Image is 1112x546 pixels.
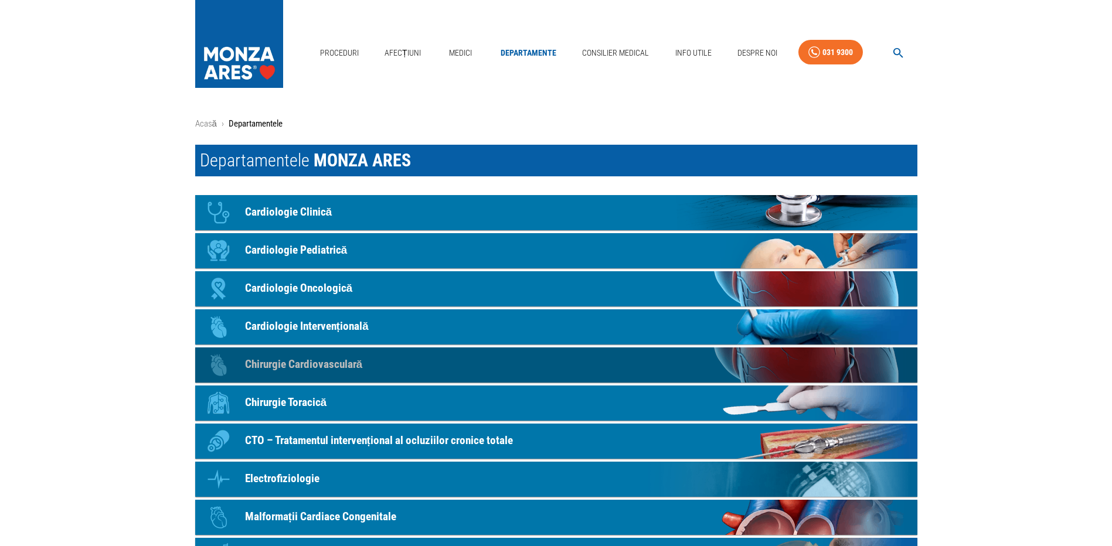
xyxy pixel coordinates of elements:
h1: Departamentele [195,145,917,176]
div: Icon [201,271,236,306]
a: IconChirurgie Toracică [195,385,917,421]
a: Departamente [496,41,561,65]
nav: breadcrumb [195,117,917,131]
a: Acasă [195,118,217,129]
a: IconCardiologie Pediatrică [195,233,917,268]
p: CTO – Tratamentul intervențional al ocluziilor cronice totale [245,432,513,449]
a: IconElectrofiziologie [195,462,917,497]
div: Icon [201,195,236,230]
a: Afecțiuni [380,41,426,65]
a: Info Utile [671,41,716,65]
a: 031 9300 [798,40,863,65]
div: Icon [201,233,236,268]
p: Malformații Cardiace Congenitale [245,509,396,525]
a: Proceduri [315,41,363,65]
p: Departamentele [229,117,283,131]
div: Icon [201,500,236,535]
div: Icon [201,309,236,344]
a: IconCardiologie Intervențională [195,309,917,344]
a: IconChirurgie Cardiovasculară [195,347,917,383]
div: 031 9300 [822,45,853,60]
a: Medici [442,41,480,65]
li: › [222,117,224,131]
a: Despre Noi [733,41,782,65]
p: Chirurgie Toracică [245,394,327,411]
span: MONZA ARES [314,150,411,170]
a: IconCardiologie Oncologică [195,271,917,306]
p: Cardiologie Pediatrică [245,242,348,259]
a: Consilier Medical [577,41,654,65]
p: Cardiologie Intervențională [245,318,369,335]
p: Cardiologie Clinică [245,204,332,221]
div: Icon [201,385,236,421]
div: Icon [201,347,236,383]
a: IconCTO – Tratamentul intervențional al ocluziilor cronice totale [195,424,917,459]
a: IconCardiologie Clinică [195,195,917,230]
p: Chirurgie Cardiovasculară [245,356,363,373]
a: IconMalformații Cardiace Congenitale [195,500,917,535]
div: Icon [201,462,236,497]
div: Icon [201,424,236,459]
p: Electrofiziologie [245,470,319,487]
p: Cardiologie Oncologică [245,280,353,297]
